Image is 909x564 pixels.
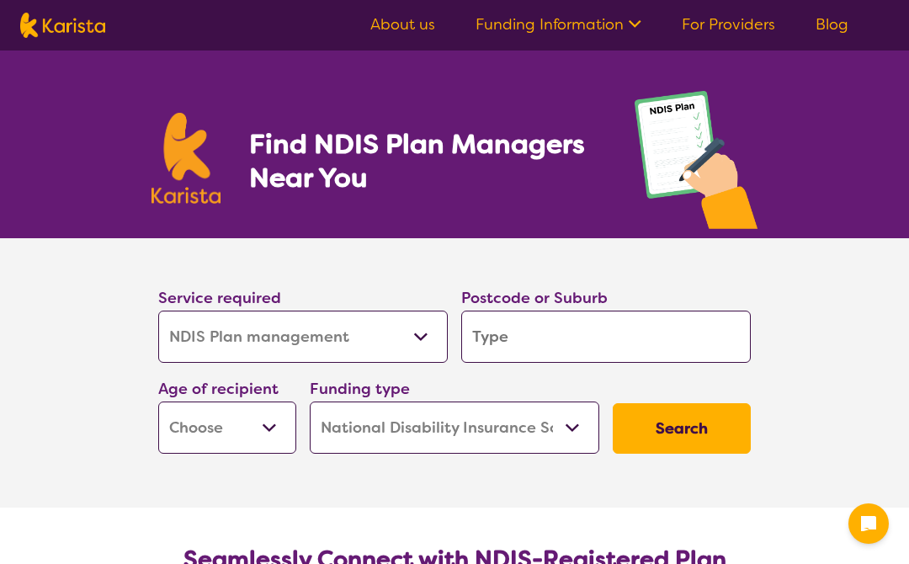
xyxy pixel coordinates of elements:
label: Postcode or Suburb [461,288,608,308]
img: Karista logo [151,113,221,204]
h1: Find NDIS Plan Managers Near You [249,127,601,194]
img: Karista logo [20,13,105,38]
input: Type [461,311,751,363]
label: Service required [158,288,281,308]
label: Age of recipient [158,379,279,399]
a: For Providers [682,14,775,35]
a: Blog [816,14,848,35]
button: Search [613,403,751,454]
a: About us [370,14,435,35]
a: Funding Information [476,14,641,35]
label: Funding type [310,379,410,399]
img: plan-management [635,91,757,238]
